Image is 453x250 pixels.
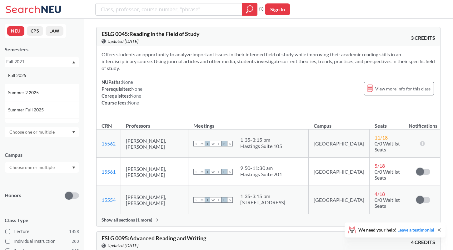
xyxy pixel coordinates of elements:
td: [PERSON_NAME], [PERSON_NAME] [121,130,188,158]
span: ESLG 0045 : Reading in the Field of Study [102,30,200,37]
span: ESLG 0095 : Advanced Reading and Writing [102,235,206,242]
span: View more info for this class [375,85,431,93]
span: None [122,79,133,85]
span: T [216,169,222,175]
svg: Dropdown arrow [72,61,75,64]
span: 0/0 Waitlist Seats [375,197,400,209]
span: 4 / 18 [375,191,385,197]
span: 0/0 Waitlist Seats [375,140,400,152]
span: None [130,93,141,99]
span: 1458 [69,228,79,235]
span: F [222,141,227,146]
span: T [205,169,210,175]
div: magnifying glass [242,3,257,16]
input: Choose one or multiple [6,164,59,171]
span: Updated [DATE] [107,242,138,249]
div: NUPaths: Prerequisites: Corequisites: Course fees: [102,79,142,106]
div: Campus [5,151,79,158]
span: None [128,100,139,105]
span: 0/0 Waitlist Seats [375,169,400,181]
a: 15562 [102,140,116,146]
th: Seats [370,116,406,130]
th: Campus [309,116,370,130]
span: Class Type [5,217,79,224]
span: F [222,169,227,175]
td: [PERSON_NAME], [PERSON_NAME] [121,158,188,186]
div: Show all sections (1 more) [97,214,440,226]
span: Show all sections (1 more) [102,217,152,223]
span: S [227,169,233,175]
button: CPS [27,26,43,36]
svg: Dropdown arrow [72,131,75,134]
span: M [199,141,205,146]
th: Notifications [406,116,440,130]
span: 3 CREDITS [411,34,435,41]
div: Hastings Suite 201 [240,171,282,177]
span: We need your help! [358,228,434,232]
span: T [205,197,210,203]
div: Dropdown arrow [5,127,79,137]
td: [GEOGRAPHIC_DATA] [309,130,370,158]
td: [GEOGRAPHIC_DATA] [309,158,370,186]
span: W [210,197,216,203]
div: Semesters [5,46,79,53]
span: None [131,86,142,92]
button: Sign In [265,3,290,15]
div: Fall 2021Dropdown arrowFall 2025Summer 2 2025Summer Full 2025Summer 1 2025Spring 2025Fall 2024Sum... [5,57,79,67]
div: Fall 2021 [6,58,72,65]
p: Honors [5,192,21,199]
input: Class, professor, course number, "phrase" [100,4,237,15]
div: [STREET_ADDRESS] [240,199,285,206]
th: Professors [121,116,188,130]
td: [GEOGRAPHIC_DATA] [309,186,370,214]
div: 1:35 - 3:15 pm [240,193,285,199]
span: W [210,141,216,146]
th: Meetings [188,116,309,130]
span: Fall 2025 [8,72,27,79]
div: CRN [102,122,112,129]
span: 5 / 18 [375,163,385,169]
label: Lecture [5,227,79,236]
span: M [199,169,205,175]
span: F [222,197,227,203]
span: S [193,197,199,203]
div: Hastings Suite 105 [240,143,282,149]
svg: magnifying glass [246,5,253,14]
input: Choose one or multiple [6,128,59,136]
a: 15561 [102,169,116,175]
span: W [210,169,216,175]
span: 4 CREDITS [411,239,435,246]
span: S [193,169,199,175]
span: T [216,141,222,146]
button: LAW [46,26,63,36]
div: 9:50 - 11:30 am [240,165,282,171]
label: Individual Instruction [5,237,79,245]
span: S [227,141,233,146]
span: 11 / 18 [375,135,388,140]
div: 1:35 - 3:15 pm [240,137,282,143]
span: Summer Full 2025 [8,106,45,113]
span: Offers students an opportunity to analyze important issues in their intended field of study while... [102,51,435,71]
span: Summer 2 2025 [8,89,40,96]
span: M [199,197,205,203]
svg: Dropdown arrow [72,166,75,169]
span: S [227,197,233,203]
a: 15554 [102,197,116,203]
span: T [216,197,222,203]
span: 260 [72,238,79,245]
span: T [205,141,210,146]
div: Dropdown arrow [5,162,79,173]
button: NEU [7,26,24,36]
a: Leave a testimonial [397,227,434,232]
span: S [193,141,199,146]
span: Updated [DATE] [107,38,138,45]
td: [PERSON_NAME], [PERSON_NAME] [121,186,188,214]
